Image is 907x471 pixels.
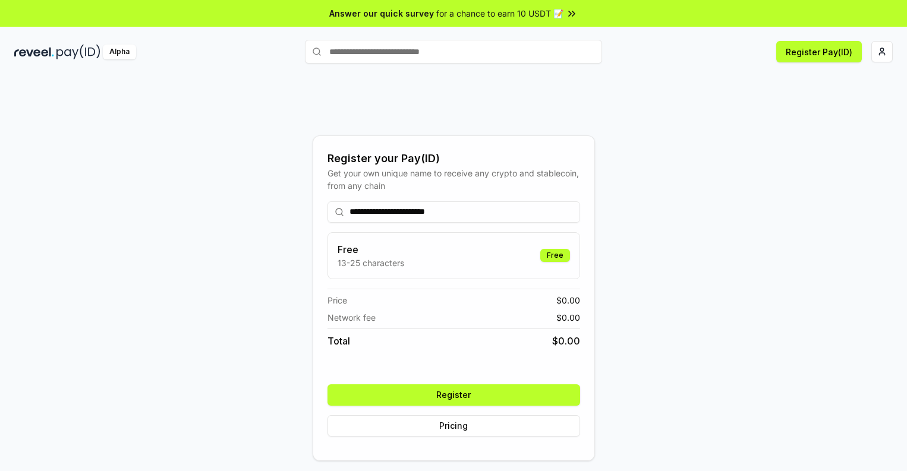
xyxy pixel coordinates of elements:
[338,257,404,269] p: 13-25 characters
[329,7,434,20] span: Answer our quick survey
[103,45,136,59] div: Alpha
[540,249,570,262] div: Free
[327,150,580,167] div: Register your Pay(ID)
[327,311,376,324] span: Network fee
[556,294,580,306] span: $ 0.00
[327,415,580,437] button: Pricing
[338,242,404,257] h3: Free
[327,294,347,306] span: Price
[327,334,350,348] span: Total
[14,45,54,59] img: reveel_dark
[56,45,100,59] img: pay_id
[327,167,580,192] div: Get your own unique name to receive any crypto and stablecoin, from any chain
[327,384,580,406] button: Register
[436,7,563,20] span: for a chance to earn 10 USDT 📝
[556,311,580,324] span: $ 0.00
[776,41,862,62] button: Register Pay(ID)
[552,334,580,348] span: $ 0.00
